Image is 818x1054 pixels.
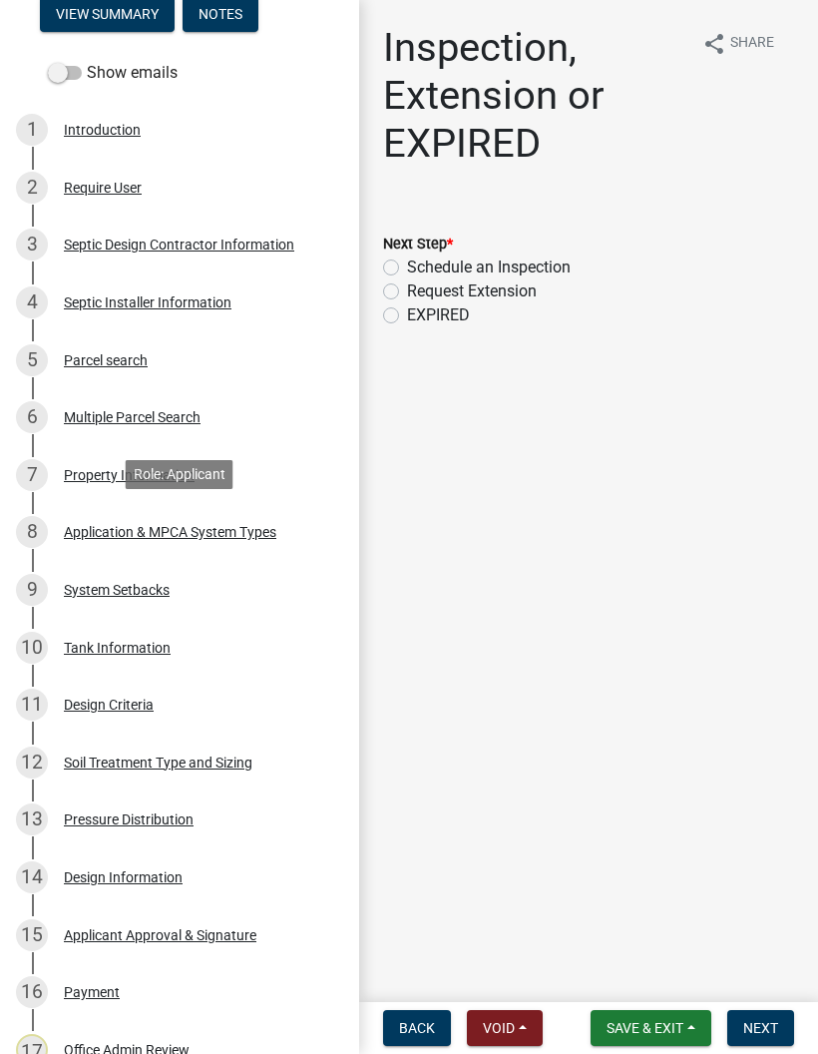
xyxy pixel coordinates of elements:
[16,919,48,951] div: 15
[64,353,148,367] div: Parcel search
[607,1020,683,1036] span: Save & Exit
[730,32,774,56] span: Share
[16,459,48,491] div: 7
[16,689,48,721] div: 11
[64,238,294,252] div: Septic Design Contractor Information
[383,1010,451,1046] button: Back
[64,756,252,770] div: Soil Treatment Type and Sizing
[16,632,48,664] div: 10
[64,583,170,597] div: System Setbacks
[16,516,48,548] div: 8
[16,747,48,779] div: 12
[16,229,48,261] div: 3
[64,928,256,942] div: Applicant Approval & Signature
[64,525,276,539] div: Application & MPCA System Types
[64,410,201,424] div: Multiple Parcel Search
[16,114,48,146] div: 1
[686,24,790,63] button: shareShare
[727,1010,794,1046] button: Next
[64,641,171,655] div: Tank Information
[64,985,120,999] div: Payment
[16,344,48,376] div: 5
[64,181,142,195] div: Require User
[702,32,726,56] i: share
[483,1020,515,1036] span: Void
[407,279,537,303] label: Request Extension
[16,976,48,1008] div: 16
[64,698,154,712] div: Design Criteria
[183,8,258,24] wm-modal-confirm: Notes
[407,256,571,279] label: Schedule an Inspection
[16,286,48,318] div: 4
[16,401,48,433] div: 6
[591,1010,711,1046] button: Save & Exit
[64,468,195,482] div: Property Information
[16,574,48,606] div: 9
[399,1020,435,1036] span: Back
[743,1020,778,1036] span: Next
[16,861,48,893] div: 14
[407,303,470,327] label: EXPIRED
[126,460,233,489] div: Role: Applicant
[383,238,453,252] label: Next Step
[16,803,48,835] div: 13
[40,8,175,24] wm-modal-confirm: Summary
[64,812,194,826] div: Pressure Distribution
[64,295,231,309] div: Septic Installer Information
[467,1010,543,1046] button: Void
[16,172,48,204] div: 2
[48,61,178,85] label: Show emails
[64,870,183,884] div: Design Information
[383,24,686,168] h1: Inspection, Extension or EXPIRED
[64,123,141,137] div: Introduction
